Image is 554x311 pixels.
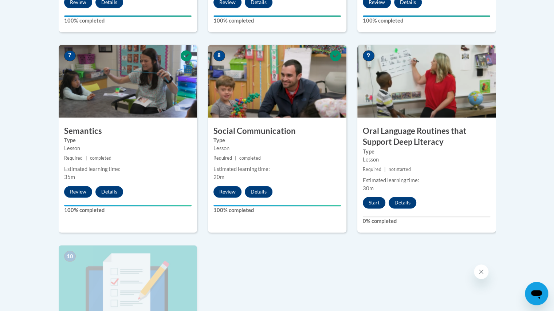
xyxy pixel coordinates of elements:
[363,197,385,208] button: Start
[208,45,346,117] img: Course Image
[90,155,111,161] span: completed
[4,5,59,11] span: Hi. How can we help?
[64,17,192,25] label: 100% completed
[357,45,496,117] img: Course Image
[64,50,76,61] span: 7
[64,251,76,262] span: 10
[235,155,236,161] span: |
[64,205,192,206] div: Your progress
[59,125,197,137] h3: Semantics
[64,15,192,17] div: Your progress
[64,165,192,173] div: Estimated learning time:
[59,45,197,117] img: Course Image
[64,186,92,198] button: Review
[363,185,374,191] span: 30m
[389,167,411,172] span: not started
[64,206,192,214] label: 100% completed
[213,155,232,161] span: Required
[363,50,374,61] span: 9
[363,17,490,25] label: 100% completed
[474,264,488,279] iframe: Close message
[213,50,225,61] span: 8
[363,176,490,184] div: Estimated learning time:
[213,144,341,152] div: Lesson
[363,156,490,164] div: Lesson
[213,186,241,198] button: Review
[213,205,341,206] div: Your progress
[363,167,381,172] span: Required
[363,15,490,17] div: Your progress
[213,17,341,25] label: 100% completed
[213,15,341,17] div: Your progress
[64,174,75,180] span: 35m
[363,217,490,225] label: 0% completed
[363,148,490,156] label: Type
[525,282,548,305] iframe: Button to launch messaging window
[239,155,261,161] span: completed
[213,206,341,214] label: 100% completed
[213,174,224,180] span: 20m
[64,144,192,152] div: Lesson
[64,136,192,144] label: Type
[95,186,123,198] button: Details
[389,197,416,208] button: Details
[213,165,341,173] div: Estimated learning time:
[357,125,496,148] h3: Oral Language Routines that Support Deep Literacy
[245,186,272,198] button: Details
[64,155,83,161] span: Required
[213,136,341,144] label: Type
[86,155,87,161] span: |
[384,167,386,172] span: |
[208,125,346,137] h3: Social Communication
